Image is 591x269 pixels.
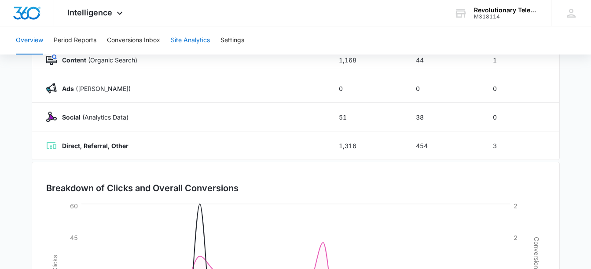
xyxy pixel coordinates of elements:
[514,202,518,210] tspan: 2
[57,84,131,93] p: ([PERSON_NAME])
[474,7,538,14] div: account name
[70,202,78,210] tspan: 60
[328,74,405,103] td: 0
[57,113,128,122] p: (Analytics Data)
[328,46,405,74] td: 1,168
[62,85,74,92] strong: Ads
[67,8,112,17] span: Intelligence
[405,131,482,160] td: 454
[171,26,210,55] button: Site Analytics
[62,56,86,64] strong: Content
[70,234,78,241] tspan: 45
[405,74,482,103] td: 0
[220,26,244,55] button: Settings
[328,103,405,131] td: 51
[482,46,559,74] td: 1
[62,113,81,121] strong: Social
[514,234,518,241] tspan: 2
[62,142,128,149] strong: Direct, Referral, Other
[57,55,137,65] p: (Organic Search)
[474,14,538,20] div: account id
[107,26,160,55] button: Conversions Inbox
[405,46,482,74] td: 44
[405,103,482,131] td: 38
[46,182,239,195] h3: Breakdown of Clicks and Overall Conversions
[54,26,96,55] button: Period Reports
[46,83,57,94] img: Ads
[328,131,405,160] td: 1,316
[482,103,559,131] td: 0
[46,55,57,65] img: Content
[16,26,43,55] button: Overview
[46,112,57,122] img: Social
[482,131,559,160] td: 3
[482,74,559,103] td: 0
